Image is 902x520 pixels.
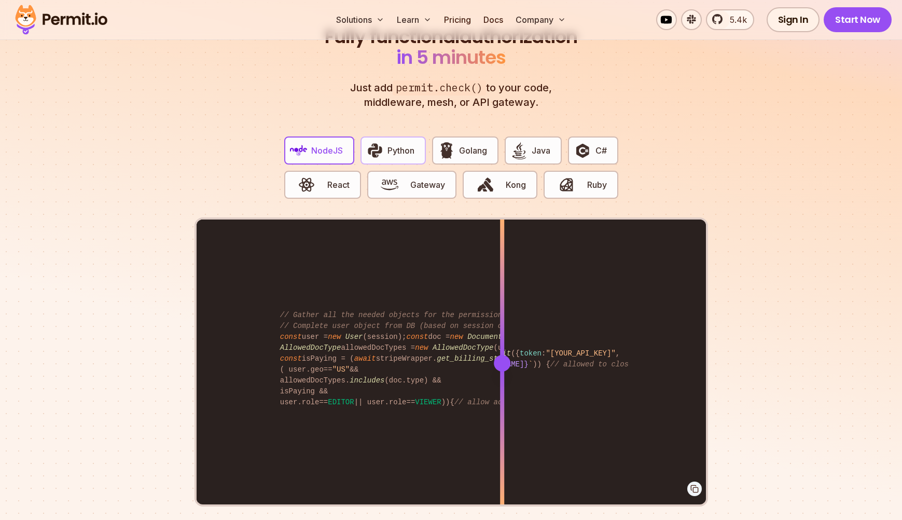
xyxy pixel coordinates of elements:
[520,349,542,358] span: token
[510,142,528,159] img: Java
[558,176,575,194] img: Ruby
[280,311,529,319] span: // Gather all the needed objects for the permission check
[389,398,407,406] span: role
[387,144,414,157] span: Python
[467,333,502,341] span: Document
[396,44,506,71] span: in 5 minutes
[273,302,629,416] code: user = (session); doc = ( , , session. ); allowedDocTypes = (user. ); isPaying = ( stripeWrapper....
[339,80,563,110] p: Just add to your code, middleware, mesh, or API gateway.
[767,7,820,32] a: Sign In
[410,179,445,191] span: Gateway
[280,333,302,341] span: const
[450,333,463,341] span: new
[280,322,625,330] span: // Complete user object from DB (based on session object, only 3 DB queries...)
[311,144,343,157] span: NodeJS
[323,26,580,68] h2: authorization
[406,376,424,385] span: type
[506,179,526,191] span: Kong
[345,333,363,341] span: User
[328,333,341,341] span: new
[10,2,112,37] img: Permit logo
[454,398,520,406] span: // allow access
[328,398,354,406] span: EDITOR
[706,9,754,30] a: 5.4k
[724,13,747,26] span: 5.4k
[477,176,494,194] img: Kong
[437,354,515,363] span: get_billing_status
[354,354,376,363] span: await
[574,142,591,159] img: C#
[550,360,659,368] span: // allowed to close issue
[350,376,384,385] span: includes
[440,9,475,30] a: Pricing
[280,354,302,363] span: const
[824,7,892,32] a: Start Now
[546,349,615,358] span: "[YOUR_API_KEY]"
[290,142,308,159] img: NodeJS
[393,9,436,30] button: Learn
[302,398,320,406] span: role
[311,365,324,374] span: geo
[459,144,487,157] span: Golang
[381,176,398,194] img: Gateway
[433,344,494,352] span: AllowedDocType
[532,144,550,157] span: Java
[415,398,441,406] span: VIEWER
[587,179,607,191] span: Ruby
[415,344,428,352] span: new
[479,9,507,30] a: Docs
[438,142,455,159] img: Golang
[332,9,388,30] button: Solutions
[511,9,570,30] button: Company
[332,365,350,374] span: "US"
[393,80,486,95] span: permit.check()
[595,144,607,157] span: C#
[325,26,460,47] span: Fully functional
[280,344,341,352] span: AllowedDocType
[366,142,384,159] img: Python
[406,333,428,341] span: const
[327,179,350,191] span: React
[298,176,315,194] img: React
